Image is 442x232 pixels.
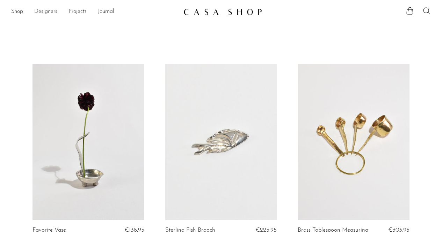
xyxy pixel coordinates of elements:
a: Projects [68,7,87,16]
a: Journal [98,7,114,16]
a: Shop [11,7,23,16]
a: Designers [34,7,57,16]
ul: NEW HEADER MENU [11,6,178,18]
nav: Desktop navigation [11,6,178,18]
